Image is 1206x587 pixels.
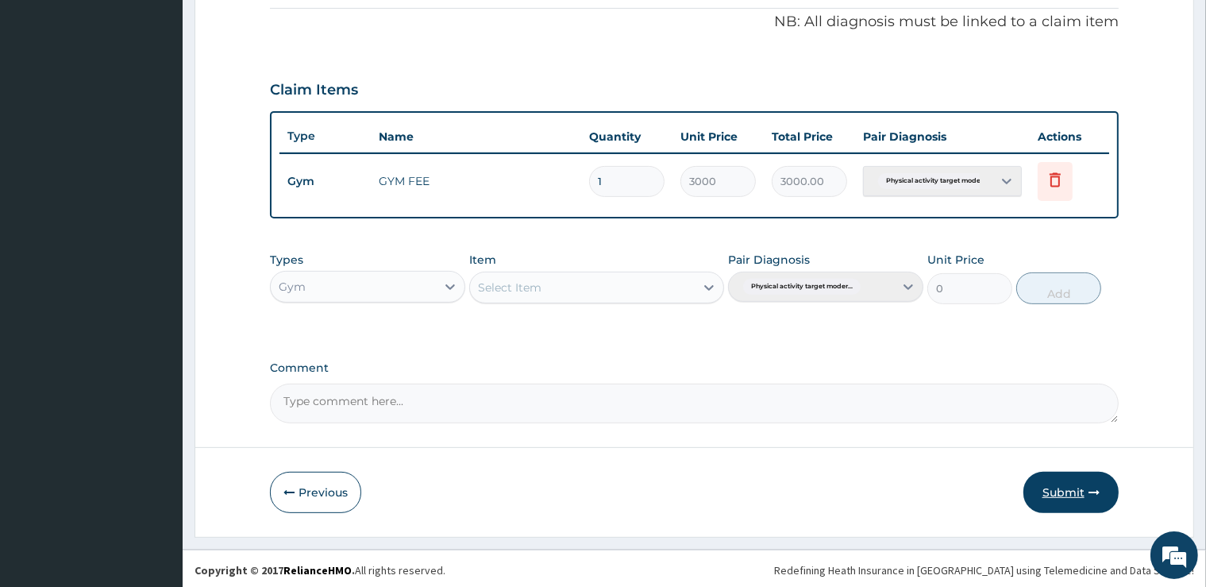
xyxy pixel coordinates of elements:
[279,167,371,196] td: Gym
[1016,272,1101,304] button: Add
[195,563,355,577] strong: Copyright © 2017 .
[8,406,302,461] textarea: Type your message and hit 'Enter'
[270,472,361,513] button: Previous
[83,89,267,110] div: Chat with us now
[672,121,764,153] th: Unit Price
[581,121,672,153] th: Quantity
[283,563,352,577] a: RelianceHMO
[1030,121,1109,153] th: Actions
[371,165,580,197] td: GYM FEE
[270,82,358,99] h3: Claim Items
[1023,472,1119,513] button: Submit
[728,252,810,268] label: Pair Diagnosis
[371,121,580,153] th: Name
[29,79,64,119] img: d_794563401_company_1708531726252_794563401
[92,186,219,346] span: We're online!
[270,12,1118,33] p: NB: All diagnosis must be linked to a claim item
[478,280,541,295] div: Select Item
[774,562,1194,578] div: Redefining Heath Insurance in [GEOGRAPHIC_DATA] using Telemedicine and Data Science!
[279,122,371,151] th: Type
[855,121,1030,153] th: Pair Diagnosis
[270,361,1118,375] label: Comment
[279,279,306,295] div: Gym
[469,252,496,268] label: Item
[764,121,855,153] th: Total Price
[927,252,984,268] label: Unit Price
[270,253,303,267] label: Types
[260,8,299,46] div: Minimize live chat window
